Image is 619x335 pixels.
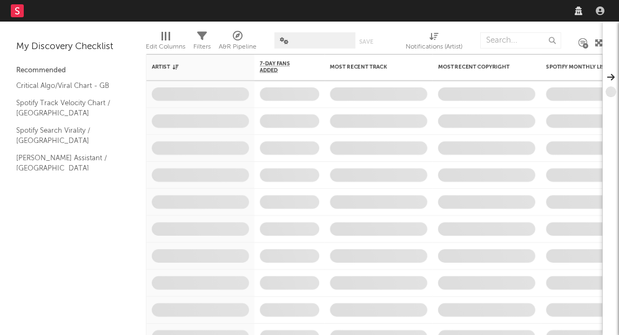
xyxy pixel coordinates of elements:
a: [PERSON_NAME] Assistant / [GEOGRAPHIC_DATA] [16,152,119,174]
div: Edit Columns [146,40,185,53]
div: Edit Columns [146,27,185,58]
div: Most Recent Track [330,64,411,70]
div: Recommended [16,64,130,77]
input: Search... [480,32,561,49]
div: Artist [152,64,233,70]
a: Spotify Search Virality / [GEOGRAPHIC_DATA] [16,125,119,147]
div: Filters [193,40,211,53]
div: Most Recent Copyright [438,64,519,70]
a: Critical Algo/Viral Chart - GB [16,80,119,92]
div: A&R Pipeline [219,40,257,53]
div: My Discovery Checklist [16,40,130,53]
a: Spotify Track Velocity Chart / [GEOGRAPHIC_DATA] [16,97,119,119]
div: Filters [193,27,211,58]
span: 7-Day Fans Added [260,60,303,73]
div: Notifications (Artist) [406,40,462,53]
button: Save [359,39,373,45]
div: A&R Pipeline [219,27,257,58]
div: Notifications (Artist) [406,27,462,58]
